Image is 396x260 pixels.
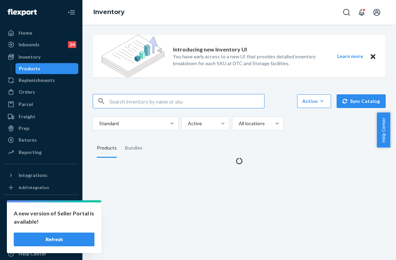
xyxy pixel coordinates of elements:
[173,53,325,67] p: You have early access to a new UI that provides detailed inventory breakdown for each SKU at DTC ...
[4,200,78,211] button: Fast Tags
[4,214,78,222] a: Add Fast Tag
[19,250,46,257] div: Help Center
[337,94,386,108] button: Sync Catalog
[302,98,326,105] div: Action
[88,2,130,22] ol: breadcrumbs
[173,46,247,54] p: Introducing new Inventory UI
[19,77,55,84] div: Replenishments
[4,39,78,50] a: Inbounds24
[101,35,165,78] img: new-reports-banner-icon.82668bd98b6a51aee86340f2a7b77ae3.png
[4,134,78,145] a: Returns
[19,185,49,190] div: Add Integration
[8,9,37,16] img: Flexport logo
[4,27,78,38] a: Home
[297,94,331,108] button: Action
[187,120,188,127] input: Active
[4,75,78,86] a: Replenishments
[19,125,29,132] div: Prep
[14,233,94,246] button: Refresh
[4,237,78,248] a: Talk to Support
[340,5,353,19] button: Open Search Box
[19,65,40,72] div: Products
[68,41,76,48] div: 24
[65,5,78,19] button: Close Navigation
[19,137,37,143] div: Returns
[355,5,369,19] button: Open notifications
[4,225,78,236] a: Settings
[19,41,39,48] div: Inbounds
[19,29,32,36] div: Home
[4,170,78,181] button: Integrations
[4,99,78,110] a: Parcel
[19,101,33,108] div: Parcel
[369,52,377,61] button: Close
[19,172,47,179] div: Integrations
[99,120,99,127] input: Standard
[333,52,367,61] button: Learn more
[4,86,78,97] a: Orders
[4,248,78,259] a: Help Center
[4,111,78,122] a: Freight
[19,149,42,156] div: Reporting
[19,88,35,95] div: Orders
[14,209,94,226] p: A new version of Seller Portal is available!
[15,63,79,74] a: Products
[93,8,125,16] a: Inventory
[19,54,41,60] div: Inventory
[4,147,78,158] a: Reporting
[370,5,384,19] button: Open account menu
[4,123,78,134] a: Prep
[4,51,78,62] a: Inventory
[19,113,35,120] div: Freight
[110,94,264,108] input: Search inventory by name or sku
[4,184,78,192] a: Add Integration
[125,139,143,158] div: Bundles
[377,113,390,147] button: Help Center
[97,139,117,158] div: Products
